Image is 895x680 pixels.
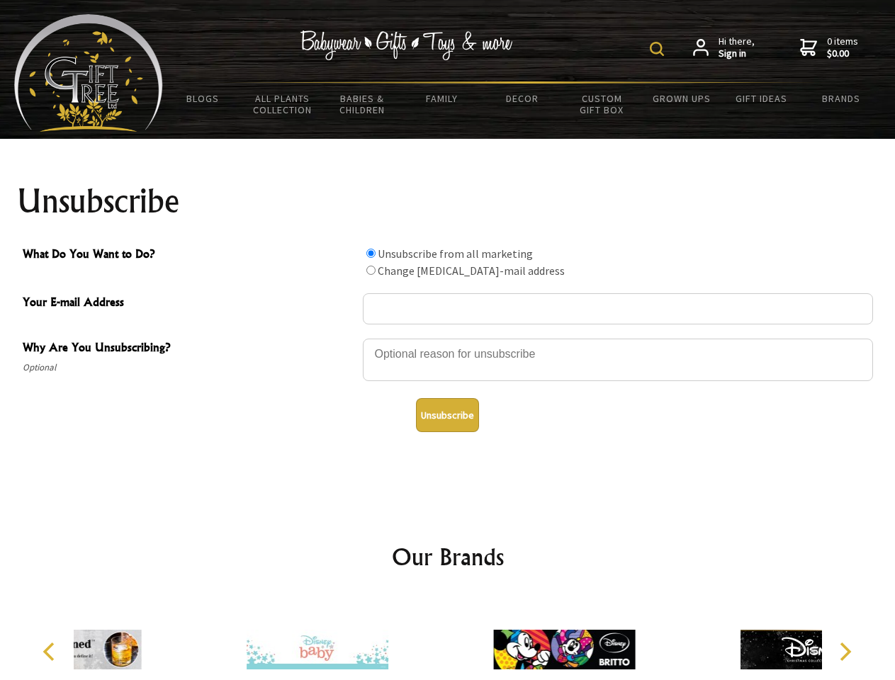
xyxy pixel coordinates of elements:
span: Your E-mail Address [23,293,356,314]
input: Your E-mail Address [363,293,873,324]
span: Hi there, [719,35,755,60]
span: Why Are You Unsubscribing? [23,339,356,359]
button: Next [829,636,860,667]
span: 0 items [827,35,858,60]
strong: $0.00 [827,47,858,60]
h2: Our Brands [28,540,867,574]
label: Change [MEDICAL_DATA]-mail address [378,263,565,278]
a: Gift Ideas [721,84,801,113]
a: Family [403,84,483,113]
button: Unsubscribe [416,398,479,432]
span: Optional [23,359,356,376]
a: Brands [801,84,882,113]
a: Babies & Children [322,84,403,125]
a: 0 items$0.00 [800,35,858,60]
a: Hi there,Sign in [693,35,755,60]
a: Grown Ups [641,84,721,113]
a: All Plants Collection [243,84,323,125]
h1: Unsubscribe [17,184,879,218]
button: Previous [35,636,67,667]
img: product search [650,42,664,56]
strong: Sign in [719,47,755,60]
input: What Do You Want to Do? [366,249,376,258]
a: Custom Gift Box [562,84,642,125]
img: Babywear - Gifts - Toys & more [300,30,513,60]
a: BLOGS [163,84,243,113]
a: Decor [482,84,562,113]
span: What Do You Want to Do? [23,245,356,266]
textarea: Why Are You Unsubscribing? [363,339,873,381]
input: What Do You Want to Do? [366,266,376,275]
label: Unsubscribe from all marketing [378,246,533,261]
img: Babyware - Gifts - Toys and more... [14,14,163,132]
